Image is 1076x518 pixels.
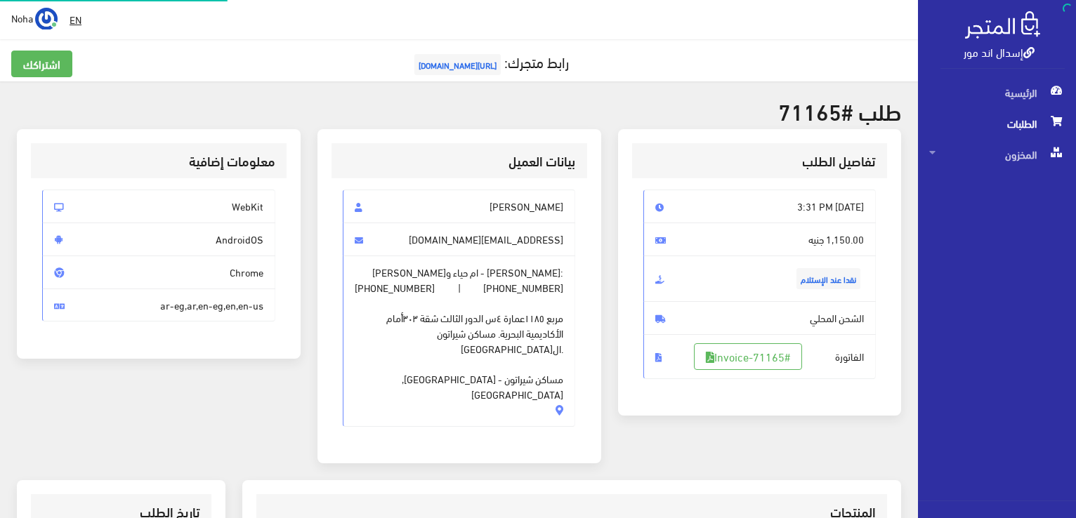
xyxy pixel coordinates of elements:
[414,54,501,75] span: [URL][DOMAIN_NAME]
[965,11,1040,39] img: .
[643,223,877,256] span: 1,150.00 جنيه
[70,11,81,28] u: EN
[918,108,1076,139] a: الطلبات
[643,190,877,223] span: [DATE] 3:31 PM
[11,7,58,29] a: ... Noha
[643,301,877,335] span: الشحن المحلي
[929,77,1065,108] span: الرئيسية
[355,280,435,295] span: [PHONE_NUMBER]
[17,98,901,123] h2: طلب #71165
[483,280,563,295] span: [PHONE_NUMBER]
[42,288,275,322] span: ar-eg,ar,en-eg,en,en-us
[343,255,576,427] span: :[PERSON_NAME] - ام حياء و[PERSON_NAME] |
[343,223,576,256] span: [EMAIL_ADDRESS][DOMAIN_NAME]
[343,154,576,168] h3: بيانات العميل
[643,154,877,168] h3: تفاصيل الطلب
[343,190,576,223] span: [PERSON_NAME]
[355,295,564,401] span: مربع ١١٨٥عمارة ٤س الدور الثالث شقة ٣٠٣أمام الأكاديمية البحرية. مساكن شيراتون .ال[GEOGRAPHIC_DATA]...
[42,154,275,168] h3: معلومات إضافية
[918,139,1076,170] a: المخزون
[42,190,275,223] span: WebKit
[643,334,877,379] span: الفاتورة
[964,41,1035,62] a: إسدال اند مور
[11,51,72,77] a: اشتراكك
[918,77,1076,108] a: الرئيسية
[411,48,569,74] a: رابط متجرك:[URL][DOMAIN_NAME]
[929,139,1065,170] span: المخزون
[11,9,33,27] span: Noha
[42,223,275,256] span: AndroidOS
[35,8,58,30] img: ...
[42,255,275,289] span: Chrome
[694,343,802,370] a: #Invoice-71165
[64,7,87,32] a: EN
[796,268,860,289] span: نقدا عند الإستلام
[929,108,1065,139] span: الطلبات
